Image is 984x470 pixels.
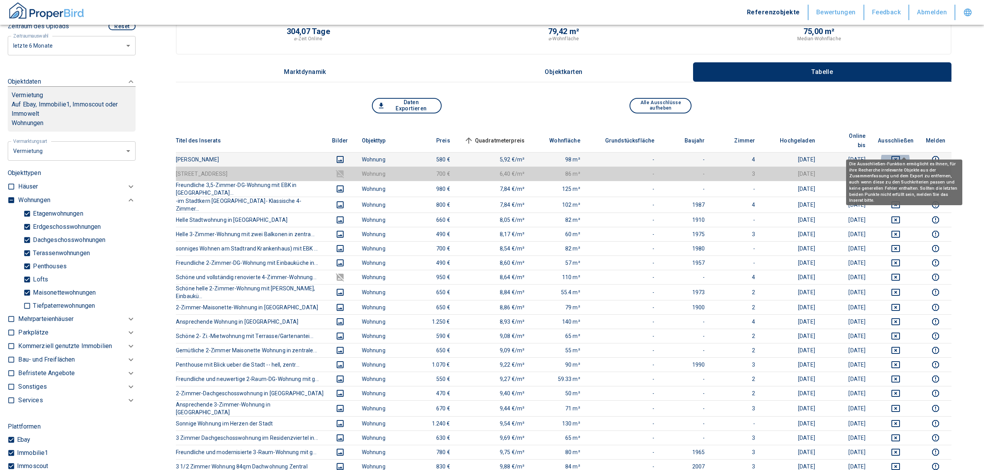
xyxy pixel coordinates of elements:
[711,284,761,300] td: 2
[531,213,587,227] td: 82 m²
[176,197,325,213] th: -im Stadtkern [GEOGRAPHIC_DATA]- Klassische 4-Zimmer...
[31,224,101,230] p: Erdgeschosswohnungen
[661,300,711,314] td: 1900
[331,433,349,443] button: images
[661,166,711,181] td: -
[661,372,711,386] td: -
[456,241,531,256] td: 8,54 €/m²
[456,256,531,270] td: 8,60 €/m²
[456,357,531,372] td: 9,22 €/m²
[587,357,661,372] td: -
[531,357,587,372] td: 90 m²
[549,35,579,42] p: ⌀-Wohnfläche
[31,276,48,283] p: Lofts
[176,181,325,197] th: Freundliche 3,5-Zimmer-DG-Wohnung mit EBK in [GEOGRAPHIC_DATA]...
[176,386,325,400] th: 2-Zimmer-Dachgeschosswohnung in [GEOGRAPHIC_DATA]
[356,314,406,329] td: Wohnung
[803,27,835,35] p: 75,00 m²
[356,386,406,400] td: Wohnung
[406,152,456,166] td: 580 €
[711,357,761,372] td: 3
[456,166,531,181] td: 6,40 €/m²
[821,241,872,256] td: [DATE]
[661,241,711,256] td: 1980
[821,357,872,372] td: [DATE]
[920,129,951,153] th: Melden
[531,181,587,197] td: 125 m²
[761,270,821,284] td: [DATE]
[926,230,945,239] button: report this listing
[537,136,580,145] span: Wohnfläche
[531,227,587,241] td: 60 m²
[878,404,913,413] button: deselect this listing
[176,400,325,416] th: Ansprechende 3-Zimmer-Wohnung in [GEOGRAPHIC_DATA]
[8,1,85,24] a: ProperBird Logo and Home Button
[761,197,821,213] td: [DATE]
[531,329,587,343] td: 65 m²
[821,284,872,300] td: [DATE]
[406,256,456,270] td: 490 €
[821,386,872,400] td: [DATE]
[661,270,711,284] td: -
[926,448,945,457] button: report this listing
[18,196,50,205] p: Wohnungen
[711,197,761,213] td: 4
[587,270,661,284] td: -
[406,241,456,256] td: 700 €
[18,314,74,324] p: Mehrparteienhäuser
[761,181,821,197] td: [DATE]
[456,314,531,329] td: 8,93 €/m²
[406,284,456,300] td: 650 €
[406,343,456,357] td: 650 €
[294,35,322,42] p: ⌀-Zeit Online
[761,372,821,386] td: [DATE]
[926,389,945,398] button: report this listing
[711,241,761,256] td: -
[356,166,406,181] td: Wohnung
[331,200,349,209] button: images
[12,118,132,128] p: Wohnungen
[456,343,531,357] td: 9,09 €/m²
[356,400,406,416] td: Wohnung
[356,284,406,300] td: Wohnung
[926,419,945,428] button: report this listing
[672,136,705,145] span: Baujahr
[878,317,913,326] button: deselect this listing
[456,227,531,241] td: 8,17 €/m²
[711,314,761,329] td: 4
[331,244,349,253] button: images
[108,22,136,30] button: Reset
[587,343,661,357] td: -
[878,258,913,268] button: deselect this listing
[587,372,661,386] td: -
[587,241,661,256] td: -
[821,152,872,166] td: [DATE]
[544,69,583,75] p: Objektkarten
[878,244,913,253] button: deselect this listing
[406,227,456,241] td: 490 €
[8,77,41,86] p: Objektdaten
[176,270,325,284] th: Schöne und vollständig renovierte 4-Zimmer-Wohnung...
[531,343,587,357] td: 55 m²
[18,194,136,207] div: Wohnungen
[821,256,872,270] td: [DATE]
[821,166,872,181] td: [DATE]
[8,141,136,161] div: letzte 6 Monate
[711,270,761,284] td: 4
[821,343,872,357] td: [DATE]
[587,197,661,213] td: -
[761,386,821,400] td: [DATE]
[176,213,325,227] th: Helle Stadtwohnung in [GEOGRAPHIC_DATA]
[531,386,587,400] td: 50 m²
[711,329,761,343] td: 2
[926,258,945,268] button: report this listing
[878,389,913,398] button: deselect this listing
[761,314,821,329] td: [DATE]
[587,329,661,343] td: -
[926,374,945,384] button: report this listing
[809,5,864,20] button: Bewertungen
[711,386,761,400] td: 2
[31,211,83,217] p: Etagenwohnungen
[31,303,95,309] p: Tiefpaterrewohnungen
[31,250,90,256] p: Terassenwohnungen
